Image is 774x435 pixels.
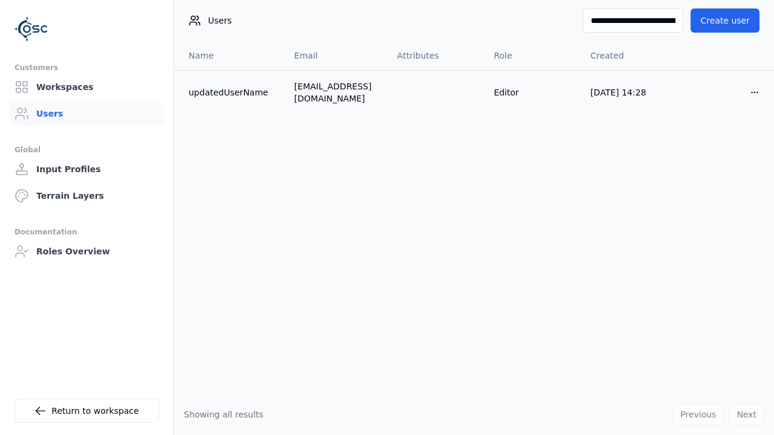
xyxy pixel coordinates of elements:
[691,8,759,33] button: Create user
[208,14,232,27] span: Users
[484,41,581,70] th: Role
[285,41,388,70] th: Email
[10,239,164,263] a: Roles Overview
[10,101,164,126] a: Users
[15,399,159,423] a: Return to workspace
[590,86,668,98] div: [DATE] 14:28
[15,143,159,157] div: Global
[10,184,164,208] a: Terrain Layers
[15,60,159,75] div: Customers
[294,80,378,105] div: [EMAIL_ADDRESS][DOMAIN_NAME]
[184,410,264,419] span: Showing all results
[15,12,48,46] img: Logo
[10,75,164,99] a: Workspaces
[580,41,677,70] th: Created
[494,86,571,98] div: Editor
[189,86,275,98] a: updatedUserName
[10,157,164,181] a: Input Profiles
[388,41,484,70] th: Attributes
[174,41,285,70] th: Name
[15,225,159,239] div: Documentation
